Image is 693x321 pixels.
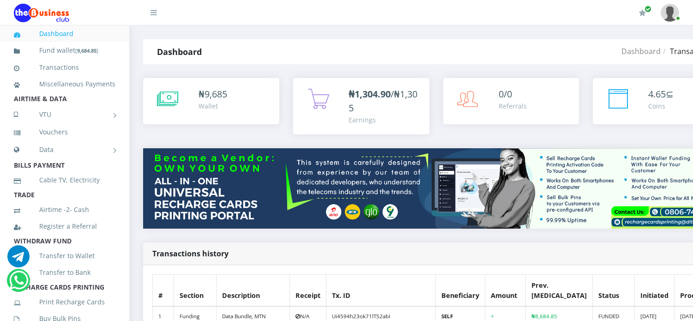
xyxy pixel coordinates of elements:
span: 4.65 [648,88,666,100]
th: Initiated [635,275,675,307]
img: User [661,4,679,22]
a: Dashboard [14,23,115,44]
th: Amount [485,275,526,307]
th: Prev. [MEDICAL_DATA] [526,275,593,307]
a: Print Recharge Cards [14,291,115,313]
a: 0/0 Referrals [443,78,579,124]
th: Receipt [290,275,326,307]
div: Earnings [349,115,420,125]
div: Referrals [499,101,527,111]
b: 9,684.85 [77,47,96,54]
div: Coins [648,101,674,111]
img: Logo [14,4,69,22]
a: Transfer to Wallet [14,245,115,266]
th: # [153,275,174,307]
a: ₦9,685 Wallet [143,78,279,124]
span: Renew/Upgrade Subscription [645,6,651,12]
b: ₦1,304.90 [349,88,391,100]
div: ⊆ [648,87,674,101]
a: Fund wallet[9,684.85] [14,40,115,61]
a: Transactions [14,57,115,78]
a: Chat for support [7,252,30,267]
th: Description [217,275,290,307]
a: Data [14,138,115,161]
th: Tx. ID [326,275,436,307]
a: Chat for support [9,276,28,291]
a: Miscellaneous Payments [14,73,115,95]
a: Dashboard [621,46,661,56]
div: ₦ [199,87,227,101]
div: Wallet [199,101,227,111]
span: 9,685 [205,88,227,100]
span: 0/0 [499,88,512,100]
a: Transfer to Bank [14,262,115,283]
a: VTU [14,103,115,126]
a: ₦1,304.90/₦1,305 Earnings [293,78,429,134]
th: Status [593,275,635,307]
span: /₦1,305 [349,88,417,114]
th: Section [174,275,217,307]
a: Register a Referral [14,216,115,237]
a: Cable TV, Electricity [14,170,115,191]
th: Beneficiary [436,275,485,307]
strong: Dashboard [157,46,202,57]
a: Airtime -2- Cash [14,199,115,220]
small: [ ] [75,47,98,54]
strong: Transactions history [152,248,229,259]
a: Vouchers [14,121,115,143]
i: Renew/Upgrade Subscription [639,9,646,17]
